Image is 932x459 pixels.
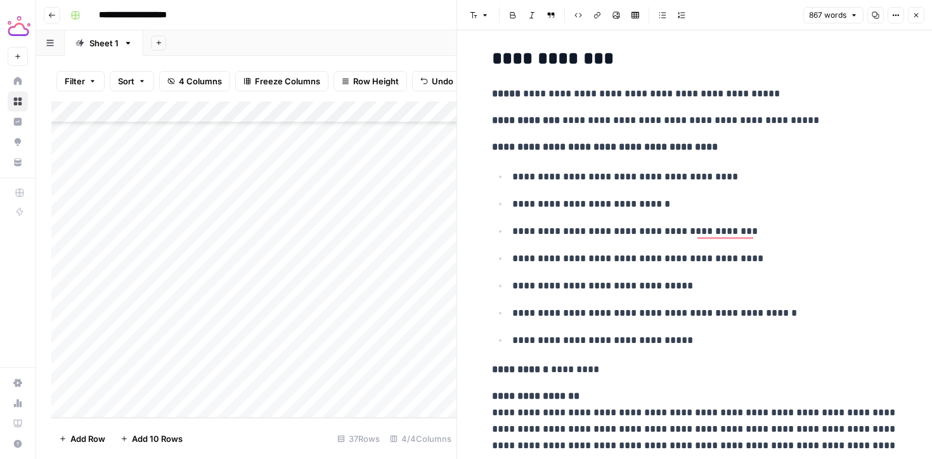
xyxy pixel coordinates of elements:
div: Sheet 1 [89,37,119,49]
a: Home [8,71,28,91]
span: Row Height [353,75,399,87]
a: Your Data [8,152,28,172]
button: Add 10 Rows [113,429,190,449]
a: Insights [8,112,28,132]
button: 4 Columns [159,71,230,91]
a: Browse [8,91,28,112]
span: 4 Columns [179,75,222,87]
button: Row Height [333,71,407,91]
div: 37 Rows [332,429,385,449]
span: 867 words [809,10,846,21]
button: 867 words [803,7,864,23]
div: 4/4 Columns [385,429,456,449]
a: Sheet 1 [65,30,143,56]
a: Usage [8,393,28,413]
button: Help + Support [8,434,28,454]
span: Filter [65,75,85,87]
button: Filter [56,71,105,91]
a: Settings [8,373,28,393]
span: Add Row [70,432,105,445]
button: Workspace: Tactiq [8,10,28,42]
span: Add 10 Rows [132,432,183,445]
img: Tactiq Logo [8,15,30,37]
a: Learning Hub [8,413,28,434]
span: Freeze Columns [255,75,320,87]
button: Sort [110,71,154,91]
button: Undo [412,71,462,91]
button: Freeze Columns [235,71,328,91]
span: Undo [432,75,453,87]
button: Add Row [51,429,113,449]
a: Opportunities [8,132,28,152]
span: Sort [118,75,134,87]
